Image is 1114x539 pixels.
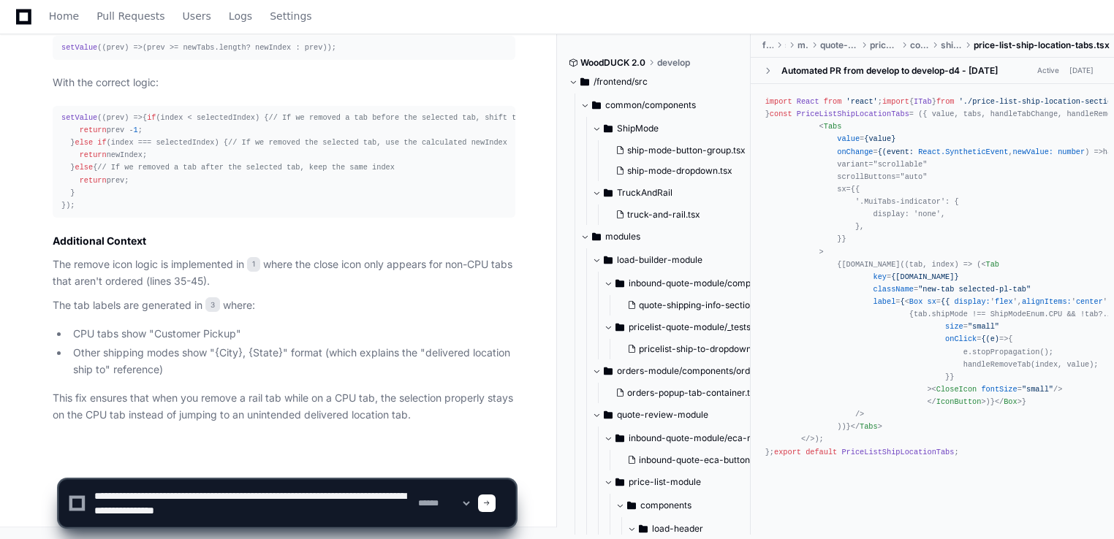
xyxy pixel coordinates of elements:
span: shipping-info [941,39,962,51]
svg: Directory [604,120,613,137]
span: WoodDUCK 2.0 [580,57,645,69]
span: ship-mode-dropdown.tsx [627,165,732,177]
li: Other shipping modes show "{City}, {State}" format (which explains the "delivered location ship t... [69,345,515,378]
button: quote-review-module [592,403,763,427]
div: Automated PR from develop to develop-d4 - [DATE] [781,65,998,77]
svg: Directory [580,73,589,91]
svg: Directory [604,251,613,269]
span: /frontend/src [594,76,648,88]
span: orders-popup-tab-container.tsx [627,387,759,399]
button: TruckAndRail [592,181,754,204]
span: price-list-ship-location-tabs.tsx [974,39,1110,51]
span: 1 [134,126,138,134]
span: Pull Requests [96,12,164,20]
span: return [80,176,107,185]
span: </ > [851,423,882,432]
span: prev [107,43,125,52]
span: modules [797,39,808,51]
span: newValue: [1013,148,1053,156]
span: PriceListShipLocationTabs [841,448,954,456]
span: flex [995,297,1013,306]
button: inbound-quote-module/components [604,272,775,295]
span: setValue [61,113,97,122]
span: default [806,448,837,456]
span: else [75,163,93,172]
span: prev [107,113,125,122]
span: if [97,138,106,147]
span: {(e) [981,335,999,344]
span: export [774,448,801,456]
span: TruckAndRail [617,187,672,199]
span: // If we removed a tab before the selected tab, shift the selected index down by 1 [268,113,637,122]
button: orders-popup-tab-container.tsx [610,383,759,403]
span: ITab [914,97,932,106]
span: Tabs [860,423,878,432]
svg: Directory [615,429,624,447]
p: This fix ensures that when you remove a rail tab while on a CPU tab, the selection properly stays... [53,390,515,424]
span: alignItems: [1022,297,1072,306]
span: const [770,110,792,119]
span: common/components [605,99,696,111]
span: "new-tab selected-pl-tab" [918,285,1031,294]
span: src [785,39,786,51]
span: quote-review-module [617,409,708,421]
svg: Directory [615,275,624,292]
span: < = = , ) => [765,123,1103,156]
span: ( ) => [102,43,142,52]
svg: Directory [604,406,613,424]
span: ship-mode-button-group.tsx [627,145,746,156]
span: {[DOMAIN_NAME]} [891,272,958,281]
button: truck-and-rail.tsx [610,204,746,225]
span: pricelist-ship-to-dropdown.test.tsx [639,343,784,355]
span: "small" [1022,385,1053,394]
span: Box [909,297,922,306]
button: pricelist-ship-to-dropdown.test.tsx [621,339,778,359]
span: 3 [205,297,220,312]
span: develop [657,57,690,69]
span: Active [1033,64,1064,77]
svg: Directory [592,228,601,245]
div: ; { } ; { , , , } ; ; { } ; { : ; : []; : ; : ; } = ( ) => { ( ); }; ; [765,96,1099,459]
span: </ > [927,397,985,406]
button: inbound-quote-module/eca-module [604,427,775,450]
span: Logs [229,12,252,20]
span: Settings [270,12,311,20]
span: components [910,39,929,51]
span: onClick [945,335,977,344]
span: { [901,297,905,306]
span: {{ [941,297,950,306]
span: < = /> [932,385,1063,394]
button: load-builder-module [592,248,763,272]
span: truck-and-rail.tsx [627,209,700,221]
span: label [874,297,896,306]
span: price-list-module [870,39,899,51]
span: return [80,126,107,134]
span: Tabs [824,123,842,131]
svg: Directory [604,184,613,202]
span: </ > [995,397,1022,406]
span: number [1058,148,1085,156]
span: PriceListShipLocationTabs [797,110,909,119]
span: value [837,135,860,144]
span: ShipMode [617,123,659,134]
span: {value} [864,135,895,144]
span: inbound-quote-module/components [629,278,775,289]
span: React [797,97,819,106]
span: onChange [837,148,873,156]
p: With the correct logic: [53,74,515,91]
button: ship-mode-button-group.tsx [610,140,746,161]
button: ship-mode-dropdown.tsx [610,161,746,181]
span: return [80,150,107,159]
svg: Directory [592,96,601,114]
span: sx [928,297,936,306]
p: The tab labels are generated in where: [53,297,515,314]
span: 'react' [846,97,878,106]
button: modules [580,225,751,248]
span: {(event: [878,148,914,156]
span: React.SyntheticEvent [918,148,1008,156]
span: Home [49,12,79,20]
span: import [765,97,792,106]
span: "small" [968,323,999,332]
span: fontSize [981,385,1017,394]
li: CPU tabs show "Customer Pickup" [69,326,515,343]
